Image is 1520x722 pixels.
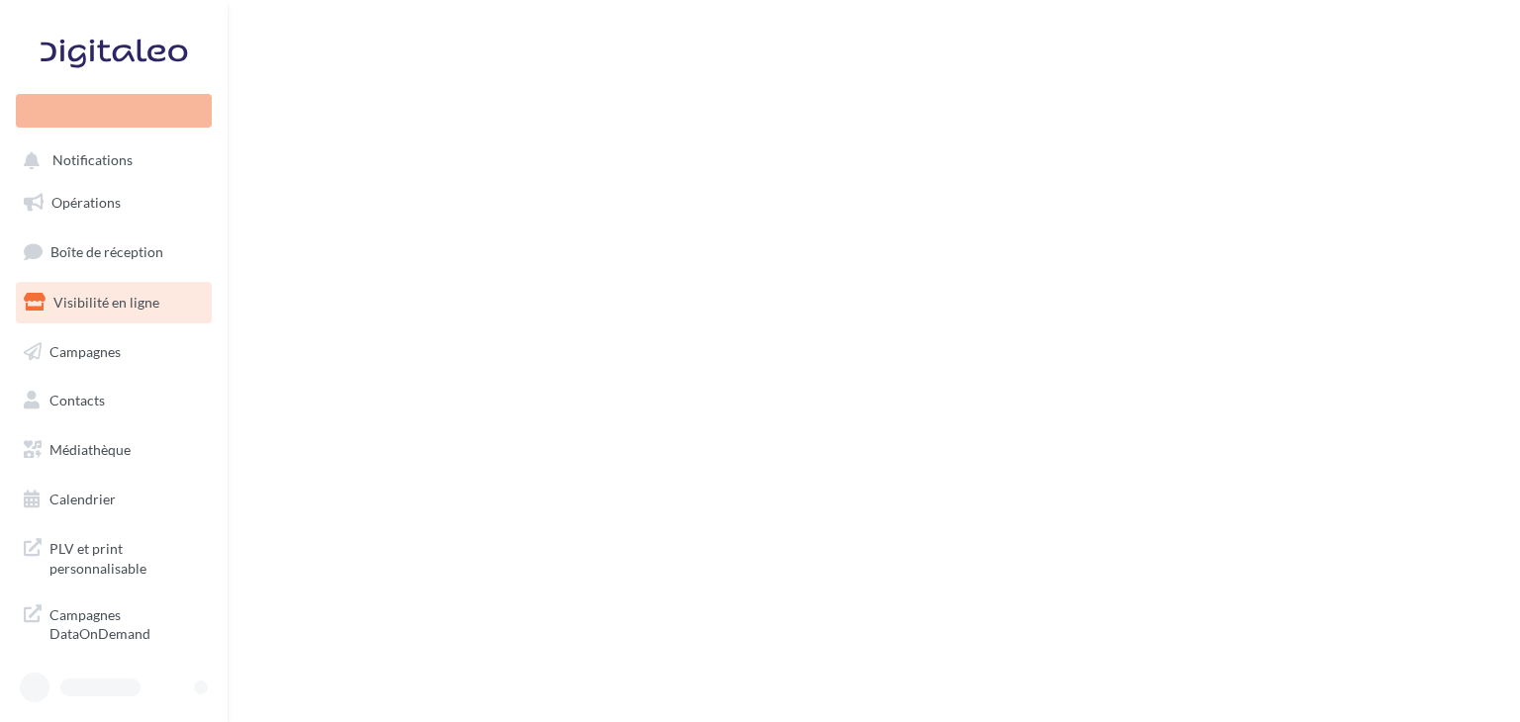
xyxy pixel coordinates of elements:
[12,182,216,224] a: Opérations
[49,601,204,644] span: Campagnes DataOnDemand
[49,441,131,458] span: Médiathèque
[49,491,116,507] span: Calendrier
[12,479,216,520] a: Calendrier
[12,380,216,421] a: Contacts
[51,194,121,211] span: Opérations
[49,535,204,578] span: PLV et print personnalisable
[49,392,105,408] span: Contacts
[12,429,216,471] a: Médiathèque
[53,294,159,311] span: Visibilité en ligne
[12,527,216,586] a: PLV et print personnalisable
[50,243,163,260] span: Boîte de réception
[12,331,216,373] a: Campagnes
[12,230,216,273] a: Boîte de réception
[12,282,216,323] a: Visibilité en ligne
[16,94,212,128] div: Nouvelle campagne
[52,152,133,169] span: Notifications
[49,342,121,359] span: Campagnes
[12,593,216,652] a: Campagnes DataOnDemand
